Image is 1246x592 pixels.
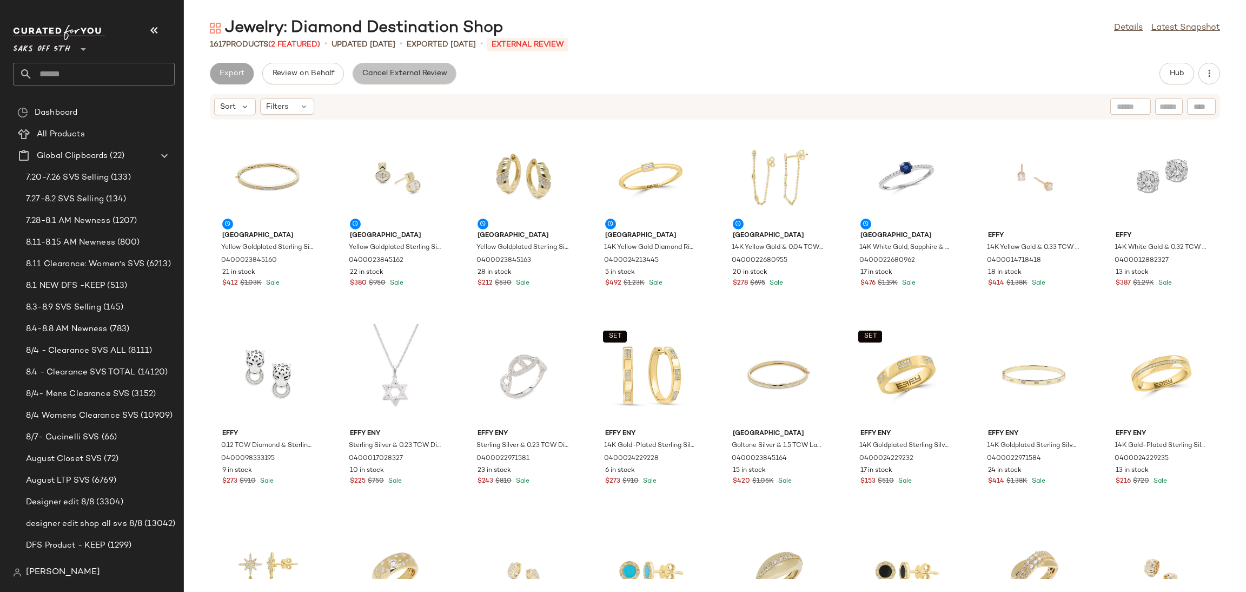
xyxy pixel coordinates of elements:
[469,324,578,425] img: 0400022971581_SILVER
[752,477,774,486] span: $1.05K
[863,333,877,340] span: SET
[210,41,226,49] span: 1617
[605,477,620,486] span: $273
[859,454,913,464] span: 0400024229232
[26,301,101,314] span: 8.3-8.9 SVS Selling
[896,478,912,485] span: Sale
[878,279,898,288] span: $1.19K
[362,69,447,78] span: Cancel External Review
[1116,466,1149,476] span: 13 in stock
[400,38,402,51] span: •
[210,23,221,34] img: svg%3e
[350,477,366,486] span: $225
[476,441,568,451] span: Sterling Silver & 0.23 TCW Diamond Oval-Link Ring
[1107,126,1216,227] img: 0400012882327
[860,279,876,288] span: $476
[1116,231,1208,241] span: Effy
[514,280,529,287] span: Sale
[478,429,569,439] span: Effy ENY
[469,126,578,227] img: 0400023845163
[350,279,367,288] span: $380
[13,568,22,577] img: svg%3e
[240,477,256,486] span: $910
[109,172,131,184] span: (133)
[988,268,1022,278] span: 18 in stock
[604,256,659,266] span: 0400024213445
[271,69,334,78] span: Review on Behalf
[221,256,277,266] span: 0400023845160
[35,107,77,119] span: Dashboard
[605,268,635,278] span: 5 in stock
[26,280,105,292] span: 8.1 NEW DFS -KEEP
[37,150,108,162] span: Global Clipboards
[13,37,70,56] span: Saks OFF 5TH
[136,366,168,379] span: (14120)
[349,256,403,266] span: 0400023845162
[220,101,236,113] span: Sort
[858,331,882,343] button: SET
[26,172,109,184] span: 7.20-7.26 SVS Selling
[478,279,493,288] span: $212
[732,441,824,451] span: Goltone Silver & 1.5 TCW Lab-Grown Diamond Bangle Bracelet
[1107,324,1216,425] img: 0400024229235
[514,478,529,485] span: Sale
[108,150,124,162] span: (22)
[487,38,568,51] p: External REVIEW
[350,429,442,439] span: Effy ENY
[37,128,85,141] span: All Products
[144,258,171,271] span: (6213)
[138,410,173,422] span: (10909)
[240,279,262,288] span: $1.03K
[221,454,275,464] span: 0400098333195
[26,540,105,552] span: DFS Product - KEEP
[214,126,323,227] img: 0400023845160
[605,429,697,439] span: Effy ENY
[105,280,127,292] span: (513)
[214,324,323,425] img: 0400098333195
[17,107,28,118] img: svg%3e
[26,566,100,579] span: [PERSON_NAME]
[110,561,137,574] span: (9626)
[900,280,916,287] span: Sale
[349,454,403,464] span: 0400017028327
[26,518,142,530] span: designer edit shop all svs 8/8
[115,236,140,249] span: (800)
[647,280,662,287] span: Sale
[110,215,137,227] span: (1207)
[1115,454,1169,464] span: 0400024229235
[126,345,152,357] span: (8111)
[26,345,126,357] span: 8/4 - Clearance SVS ALL
[597,126,706,227] img: 0400024213445_YELLOWGOLD
[369,279,386,288] span: $950
[1116,279,1131,288] span: $387
[1030,478,1045,485] span: Sale
[341,324,450,425] img: 0400017028327
[407,39,476,50] p: Exported [DATE]
[733,429,825,439] span: [GEOGRAPHIC_DATA]
[988,477,1004,486] span: $414
[987,454,1041,464] span: 0400022971584
[605,279,621,288] span: $492
[495,477,512,486] span: $810
[878,477,894,486] span: $510
[480,38,483,51] span: •
[1114,22,1143,35] a: Details
[605,231,697,241] span: [GEOGRAPHIC_DATA]
[1116,477,1131,486] span: $216
[1006,477,1028,486] span: $1.38K
[386,478,402,485] span: Sale
[724,126,833,227] img: 0400022680955_YELLOWGOLD
[26,323,108,336] span: 8.4-8.8 AM Newness
[624,279,645,288] span: $1.23K
[1169,69,1184,78] span: Hub
[349,243,441,253] span: Yellow Goldplated Sterling Silver & 0.95—1.11 TCW Lab-Grown Diamond Stud Earrings
[324,38,327,51] span: •
[350,466,384,476] span: 10 in stock
[641,478,657,485] span: Sale
[1159,63,1194,84] button: Hub
[100,431,117,444] span: (66)
[597,324,706,425] img: 0400024229228_YELLOWGOLD
[987,441,1079,451] span: 14K Goldplated Sterling Silver & 0.21 TCW Diamond Bangle Bracelet
[478,268,512,278] span: 28 in stock
[988,429,1080,439] span: Effy ENY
